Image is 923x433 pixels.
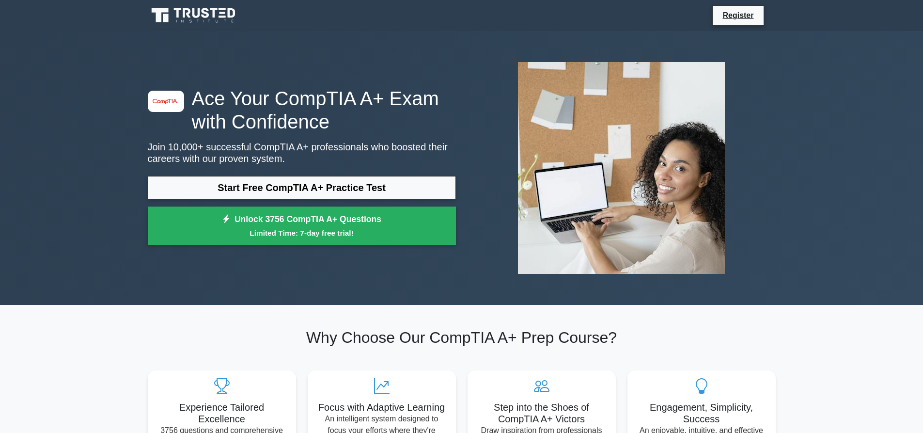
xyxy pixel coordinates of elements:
p: Join 10,000+ successful CompTIA A+ professionals who boosted their careers with our proven system. [148,141,456,164]
a: Start Free CompTIA A+ Practice Test [148,176,456,199]
a: Unlock 3756 CompTIA A+ QuestionsLimited Time: 7-day free trial! [148,207,456,245]
h5: Engagement, Simplicity, Success [635,401,768,425]
h5: Focus with Adaptive Learning [315,401,448,413]
small: Limited Time: 7-day free trial! [160,227,444,239]
h2: Why Choose Our CompTIA A+ Prep Course? [148,328,776,347]
a: Register [717,9,759,21]
h5: Experience Tailored Excellence [156,401,288,425]
h1: Ace Your CompTIA A+ Exam with Confidence [148,87,456,133]
h5: Step into the Shoes of CompTIA A+ Victors [475,401,608,425]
